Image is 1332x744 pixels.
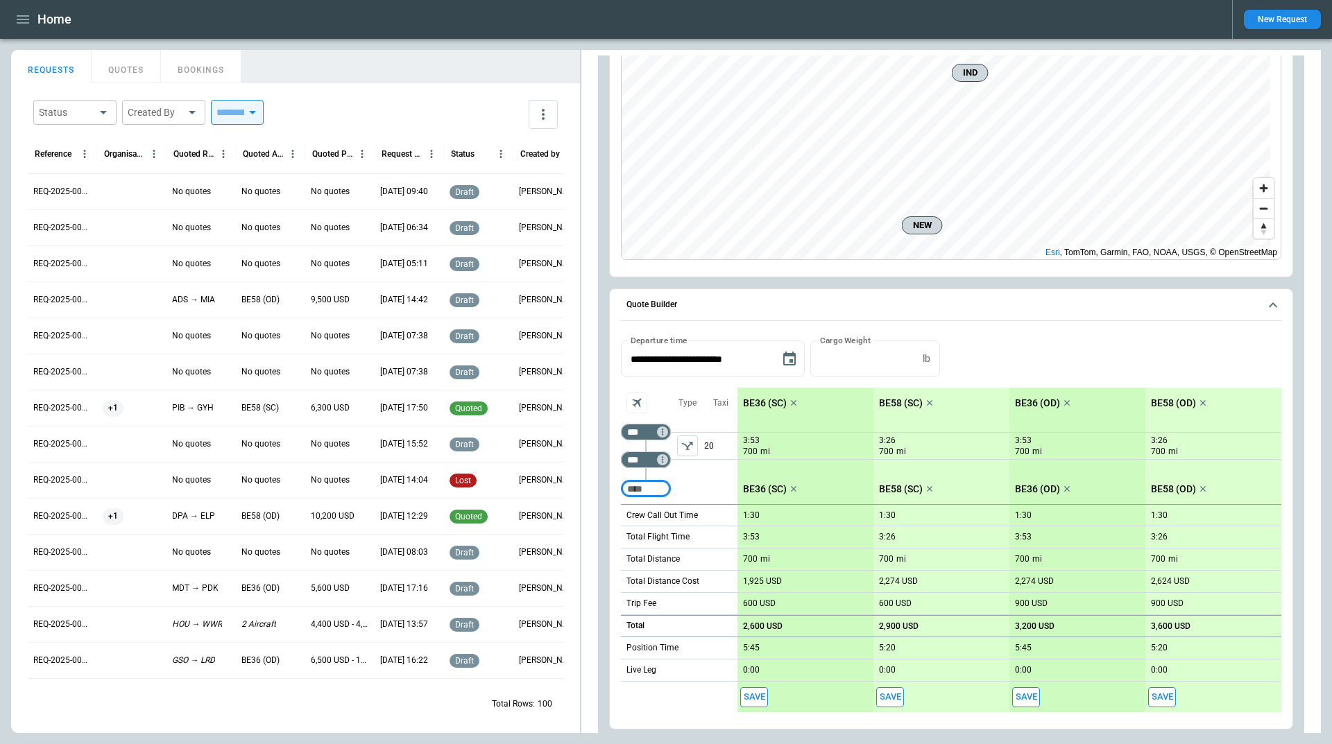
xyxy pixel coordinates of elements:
[1148,687,1176,707] span: Save this aircraft quote and copy details to clipboard
[380,546,428,558] p: 08/22/2025 08:03
[311,618,369,630] p: 4,400 USD - 4,900 USD
[76,145,94,163] button: Reference column menu
[241,582,280,594] p: BE36 (OD)
[520,149,560,159] div: Created by
[622,38,1270,260] canvas: Map
[1015,532,1032,542] p: 3:53
[879,510,896,521] p: 1:30
[519,546,577,558] p: Ben Gundermann
[452,295,477,305] span: draft
[172,294,215,306] p: ADS → MIA
[626,642,678,654] p: Position Time
[1254,178,1274,198] button: Zoom in
[743,435,760,446] p: 3:53
[380,330,428,342] p: 08/26/2025 07:38
[626,664,656,676] p: Live Leg
[33,546,92,558] p: REQ-2025-000254
[241,330,280,342] p: No quotes
[284,145,302,163] button: Quoted Aircraft column menu
[103,390,123,426] span: +1
[311,222,350,234] p: No quotes
[241,366,280,378] p: No quotes
[128,105,183,119] div: Created By
[172,655,215,666] p: GSO → LRD
[380,258,428,270] p: 08/27/2025 05:11
[908,218,937,232] span: NEW
[92,50,161,83] button: QUOTES
[1151,554,1165,564] p: 700
[492,145,510,163] button: Status column menu
[743,643,760,653] p: 5:45
[33,366,92,378] p: REQ-2025-000259
[1015,397,1060,409] p: BE36 (OD)
[1015,435,1032,446] p: 3:53
[452,331,477,341] span: draft
[145,145,163,163] button: Organisation column menu
[33,402,92,414] p: REQ-2025-000258
[1254,198,1274,218] button: Zoom out
[743,532,760,542] p: 3:53
[626,531,690,543] p: Total Flight Time
[626,300,677,309] h6: Quote Builder
[896,446,906,458] p: mi
[820,334,871,346] label: Cargo Weight
[172,510,215,522] p: DPA → ELP
[33,474,92,486] p: REQ-2025-000256
[737,388,1281,712] div: scrollable content
[743,621,783,632] p: 2,600 USD
[896,553,906,565] p: mi
[519,330,577,342] p: George O'Bryan
[626,553,680,565] p: Total Distance
[33,582,92,594] p: REQ-2025-000253
[1151,576,1190,587] p: 2,624 USD
[538,698,552,710] p: 100
[241,546,280,558] p: No quotes
[311,510,355,522] p: 10,200 USD
[452,584,477,594] span: draft
[1151,598,1184,609] p: 900 USD
[380,222,428,234] p: 08/27/2025 06:34
[743,665,760,675] p: 0:00
[172,258,211,270] p: No quotes
[743,510,760,521] p: 1:30
[760,553,770,565] p: mi
[519,655,577,666] p: Allen Maki
[39,105,94,119] div: Status
[1045,245,1277,259] div: , TomTom, Garmin, FAO, NOAA, USGS, © OpenStreetMap
[452,548,477,557] span: draft
[353,145,371,163] button: Quoted Price column menu
[561,145,579,163] button: Created by column menu
[33,258,92,270] p: REQ-2025-000262
[626,510,698,521] p: Crew Call Out Time
[380,582,428,594] p: 08/19/2025 17:16
[382,149,422,159] div: Request Created At (UTC-05:00)
[380,294,428,306] p: 08/26/2025 14:42
[879,665,896,675] p: 0:00
[452,656,477,666] span: draft
[879,554,894,564] p: 700
[1032,446,1042,458] p: mi
[626,392,647,413] span: Aircraft selection
[879,435,896,446] p: 3:26
[876,687,904,707] span: Save this aircraft quote and copy details to clipboard
[311,546,350,558] p: No quotes
[241,222,280,234] p: No quotes
[311,655,369,666] p: 6,500 USD - 11,300 USD
[621,340,1281,712] div: Quote Builder
[311,330,350,342] p: No quotes
[743,446,758,458] p: 700
[1148,687,1176,707] button: Save
[311,366,350,378] p: No quotes
[380,402,428,414] p: 08/22/2025 17:50
[214,145,232,163] button: Quoted Route column menu
[380,474,428,486] p: 08/22/2025 14:04
[519,258,577,270] p: George O'Bryan
[243,149,284,159] div: Quoted Aircraft
[1151,665,1168,675] p: 0:00
[311,438,350,450] p: No quotes
[241,618,276,630] p: 2 Aircraft
[311,402,350,414] p: 6,300 USD
[519,438,577,450] p: Ben Gundermann
[626,621,644,630] h6: Total
[677,435,698,456] span: Type of sector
